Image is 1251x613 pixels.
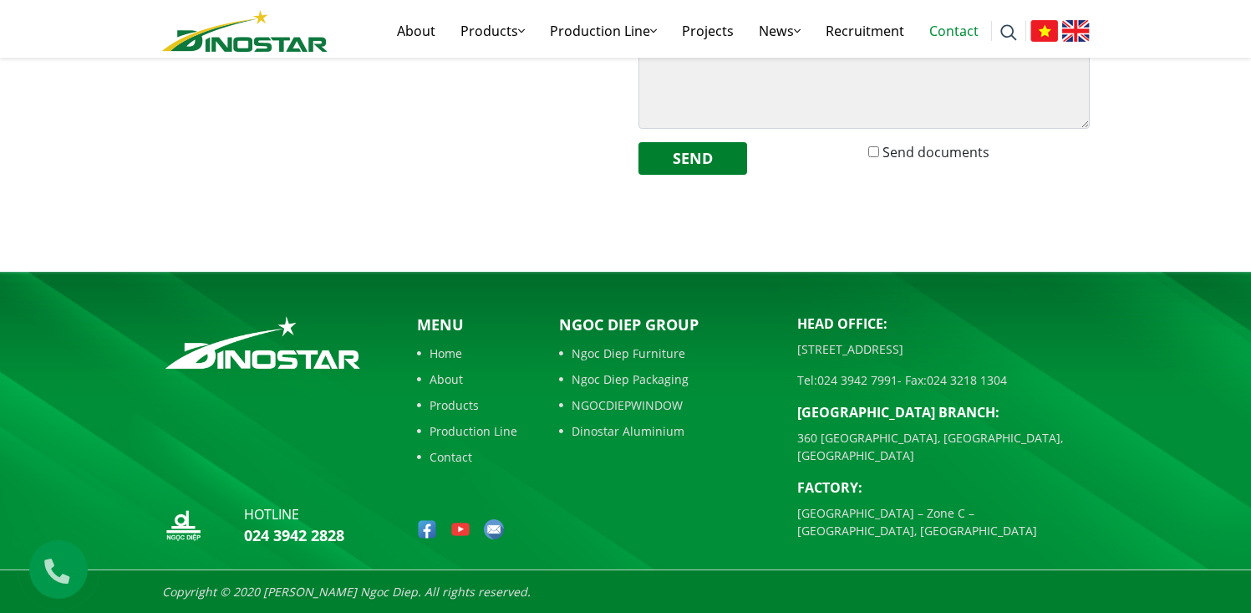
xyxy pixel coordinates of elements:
[162,314,364,372] img: logo_footer
[927,372,1007,388] a: 024 3218 1304
[244,504,344,524] p: hotline
[797,402,1090,422] p: [GEOGRAPHIC_DATA] BRANCH:
[882,142,989,162] label: Send documents
[797,429,1090,464] p: 360 [GEOGRAPHIC_DATA], [GEOGRAPHIC_DATA], [GEOGRAPHIC_DATA]
[1000,24,1017,41] img: search
[797,504,1090,539] p: [GEOGRAPHIC_DATA] – Zone C – [GEOGRAPHIC_DATA], [GEOGRAPHIC_DATA]
[669,4,746,58] a: Projects
[417,448,517,466] a: Contact
[417,422,517,440] a: Production Line
[448,4,537,58] a: Products
[537,4,669,58] a: Production Line
[162,584,531,600] i: Copyright © 2020 [PERSON_NAME] Ngoc Diep. All rights reserved.
[244,525,344,545] a: 024 3942 2828
[559,345,772,362] a: Ngoc Diep Furniture
[559,396,772,414] a: NGOCDIEPWINDOW
[384,4,448,58] a: About
[417,345,517,362] a: Home
[817,372,898,388] a: 024 3942 7991
[559,314,772,336] p: Ngoc Diep Group
[797,314,1090,334] p: Head Office:
[797,478,1090,498] p: Factory:
[162,10,328,52] img: logo
[417,396,517,414] a: Products
[1030,20,1058,42] img: Tiếng Việt
[797,371,1090,389] p: Tel: - Fax:
[417,314,517,336] p: Menu
[797,340,1090,358] p: [STREET_ADDRESS]
[746,4,813,58] a: News
[162,504,204,546] img: logo_nd_footer
[813,4,917,58] a: Recruitment
[559,422,772,440] a: Dinostar Aluminium
[917,4,991,58] a: Contact
[1062,20,1090,42] img: English
[638,142,747,175] button: Send
[417,370,517,388] a: About
[559,370,772,388] a: Ngoc Diep Packaging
